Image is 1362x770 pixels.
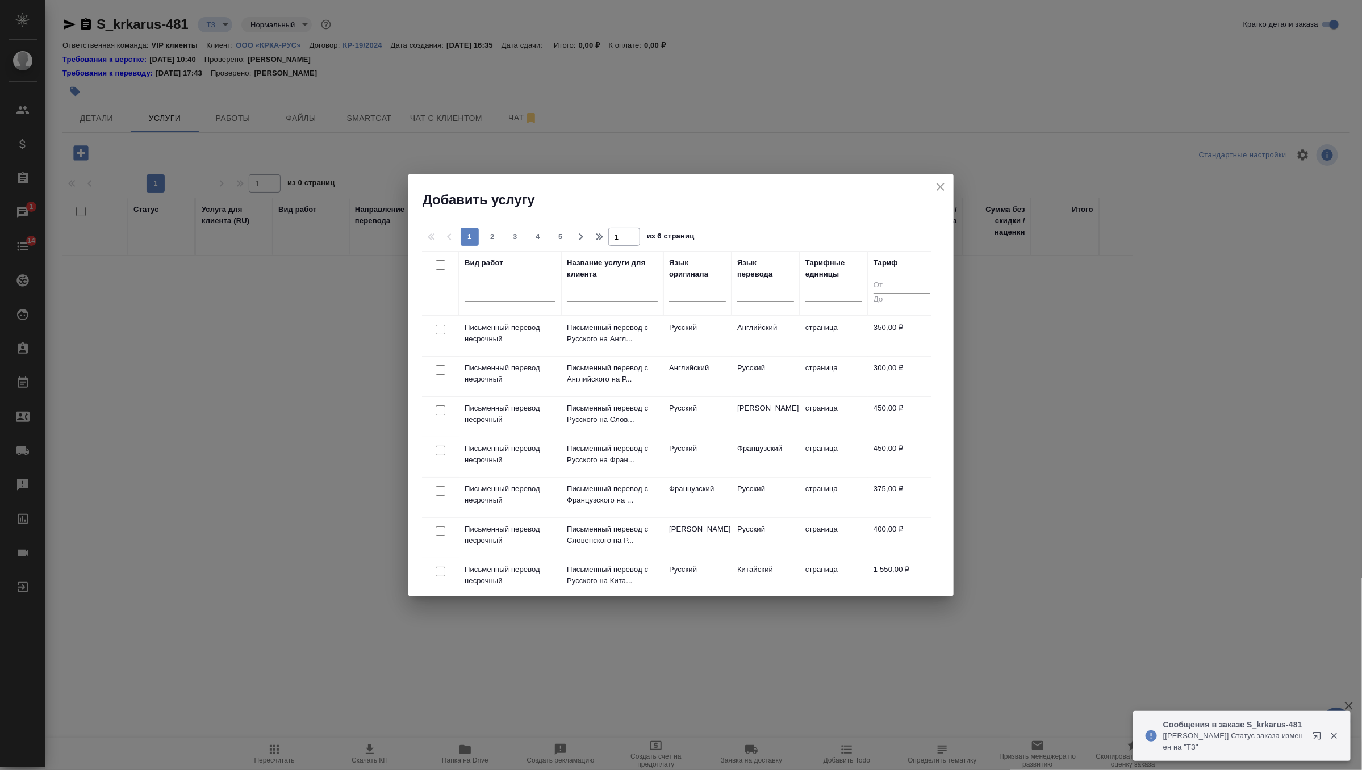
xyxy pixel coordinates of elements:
[732,558,800,598] td: Китайский
[647,229,695,246] span: из 6 страниц
[465,362,555,385] p: Письменный перевод несрочный
[1163,719,1305,730] p: Сообщения в заказе S_krkarus-481
[874,293,930,307] input: До
[732,397,800,437] td: [PERSON_NAME]
[800,437,868,477] td: страница
[868,397,936,437] td: 450,00 ₽
[663,558,732,598] td: Русский
[567,403,658,425] p: Письменный перевод с Русского на Слов...
[567,257,658,280] div: Название услуги для клиента
[868,357,936,396] td: 300,00 ₽
[732,437,800,477] td: Французский
[732,518,800,558] td: Русский
[868,518,936,558] td: 400,00 ₽
[465,524,555,546] p: Письменный перевод несрочный
[874,257,898,269] div: Тариф
[868,316,936,356] td: 350,00 ₽
[805,257,862,280] div: Тарифные единицы
[868,478,936,517] td: 375,00 ₽
[506,228,524,246] button: 3
[737,257,794,280] div: Язык перевода
[552,228,570,246] button: 5
[1306,725,1333,752] button: Открыть в новой вкладке
[663,518,732,558] td: [PERSON_NAME]
[800,478,868,517] td: страница
[800,518,868,558] td: страница
[506,231,524,242] span: 3
[663,437,732,477] td: Русский
[567,524,658,546] p: Письменный перевод с Словенского на Р...
[868,437,936,477] td: 450,00 ₽
[465,564,555,587] p: Письменный перевод несрочный
[552,231,570,242] span: 5
[529,231,547,242] span: 4
[800,316,868,356] td: страница
[932,178,949,195] button: close
[1163,730,1305,753] p: [[PERSON_NAME]] Статус заказа изменен на "ТЗ"
[800,558,868,598] td: страница
[567,483,658,506] p: Письменный перевод с Французского на ...
[663,397,732,437] td: Русский
[567,322,658,345] p: Письменный перевод с Русского на Англ...
[529,228,547,246] button: 4
[1322,731,1346,741] button: Закрыть
[669,257,726,280] div: Язык оригинала
[483,228,502,246] button: 2
[732,316,800,356] td: Английский
[663,478,732,517] td: Французский
[465,322,555,345] p: Письменный перевод несрочный
[465,483,555,506] p: Письменный перевод несрочный
[483,231,502,242] span: 2
[465,257,503,269] div: Вид работ
[800,357,868,396] td: страница
[874,279,930,293] input: От
[732,478,800,517] td: Русский
[465,403,555,425] p: Письменный перевод несрочный
[567,564,658,587] p: Письменный перевод с Русского на Кита...
[567,443,658,466] p: Письменный перевод с Русского на Фран...
[663,316,732,356] td: Русский
[800,397,868,437] td: страница
[663,357,732,396] td: Английский
[732,357,800,396] td: Русский
[567,362,658,385] p: Письменный перевод с Английского на Р...
[465,443,555,466] p: Письменный перевод несрочный
[423,191,954,209] h2: Добавить услугу
[868,558,936,598] td: 1 550,00 ₽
